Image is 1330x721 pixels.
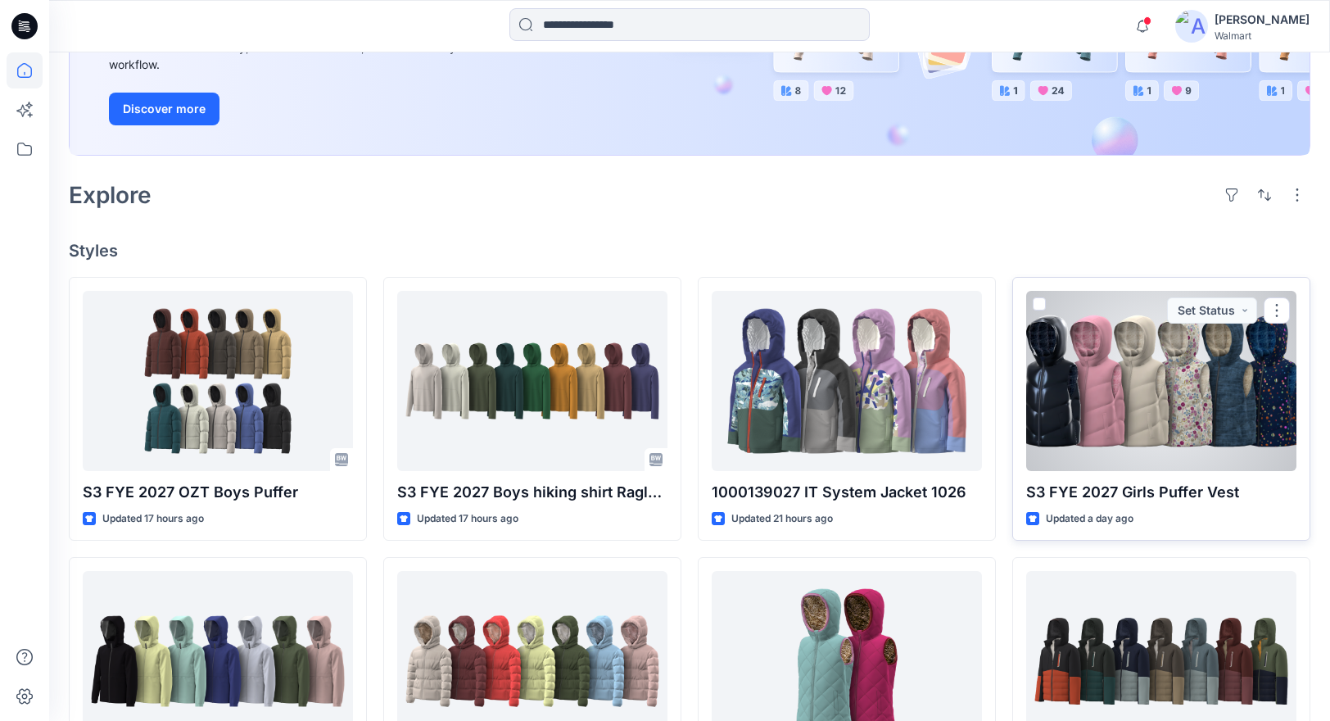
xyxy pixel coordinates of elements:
p: Updated 17 hours ago [417,510,518,528]
div: [PERSON_NAME] [1215,10,1310,29]
div: Walmart [1215,29,1310,42]
a: Discover more [109,93,477,125]
a: S3 FYE 2027 Boys hiking shirt Raglan Slv [397,291,667,471]
p: S3 FYE 2027 Girls Puffer Vest [1026,481,1296,504]
p: S3 FYE 2027 OZT Boys Puffer [83,481,353,504]
a: S3 FYE 2027 Girls Puffer Vest [1026,291,1296,471]
h2: Explore [69,182,152,208]
p: Updated 17 hours ago [102,510,204,528]
h4: Styles [69,241,1310,261]
img: avatar [1175,10,1208,43]
button: Discover more [109,93,219,125]
p: 1000139027 IT System Jacket 1026 [712,481,982,504]
p: S3 FYE 2027 Boys hiking shirt Raglan Slv [397,481,667,504]
p: Updated a day ago [1046,510,1133,528]
a: 1000139027 IT System Jacket 1026 [712,291,982,471]
p: Updated 21 hours ago [731,510,833,528]
a: S3 FYE 2027 OZT Boys Puffer [83,291,353,471]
